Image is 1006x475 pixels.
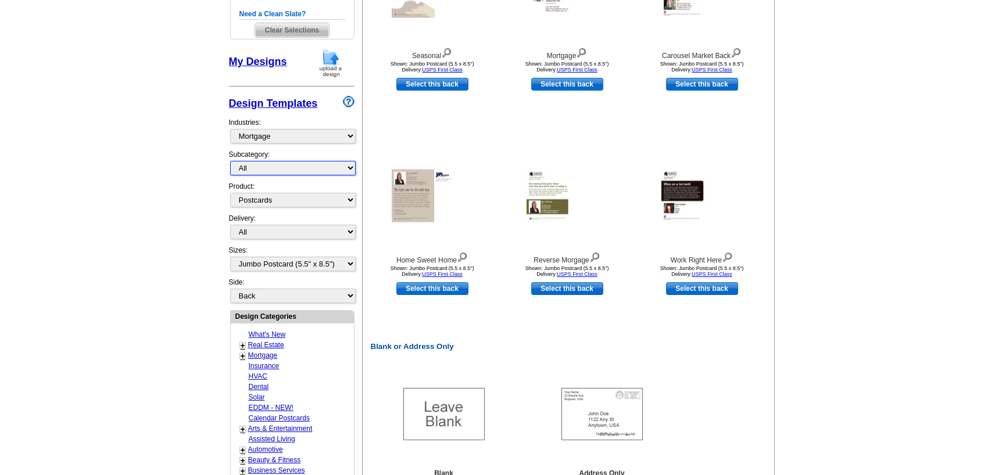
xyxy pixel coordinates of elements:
img: view design details [441,45,452,58]
div: Reverse Morgage [503,250,631,265]
a: Dental [249,383,269,391]
a: My Designs [229,56,287,67]
img: view design details [722,250,733,262]
a: use this design [396,78,468,91]
div: Product: [229,181,355,213]
a: Design Templates [229,98,318,109]
a: Mortgage [248,351,278,359]
img: view design details [589,250,600,262]
a: USPS First Class [422,271,463,277]
div: Shown: Jumbo Postcard (5.5 x 8.5") Delivery: [638,265,766,277]
div: Shown: Jumbo Postcard (5.5 x 8.5") Delivery: [503,265,631,277]
img: Work Right Here [661,170,743,222]
a: HVAC [249,372,267,380]
a: use this design [396,282,468,295]
a: use this design [531,282,603,295]
a: use this design [666,78,738,91]
a: Beauty & Fitness [248,456,301,464]
a: What's New [249,330,286,339]
a: USPS First Class [557,271,597,277]
a: Solar [249,393,265,401]
h5: Need a Clean Slate? [239,9,345,20]
a: Insurance [249,362,280,370]
div: Shown: Jumbo Postcard (5.5 x 8.5") Delivery: [368,61,496,73]
img: Blank Template [403,388,485,440]
a: + [241,351,245,361]
img: upload-design [316,48,346,78]
a: Automotive [248,445,283,454]
div: Industries: [229,111,355,149]
a: Calendar Postcards [249,414,310,422]
a: use this design [531,78,603,91]
a: Business Services [248,466,305,474]
a: use this design [666,282,738,295]
a: + [241,456,245,465]
img: view design details [457,250,468,262]
div: Sizes: [229,245,355,277]
div: Shown: Jumbo Postcard (5.5 x 8.5") Delivery: [638,61,766,73]
a: USPS First Class [692,67,732,73]
img: view design details [576,45,587,58]
span: Clear Selections [255,23,329,37]
div: Subcategory: [229,149,355,181]
a: + [241,445,245,455]
img: Home Sweet Home [392,170,473,222]
a: EDDM - NEW! [249,404,293,412]
div: Mortgage [503,45,631,61]
img: Addresses Only [561,388,643,440]
h2: Blank or Address Only [365,342,776,351]
div: Home Sweet Home [368,250,496,265]
iframe: LiveChat chat widget [774,205,1006,475]
a: USPS First Class [692,271,732,277]
a: + [241,341,245,350]
a: Assisted Living [249,435,295,443]
a: USPS First Class [422,67,463,73]
div: Shown: Jumbo Postcard (5.5 x 8.5") Delivery: [368,265,496,277]
img: design-wizard-help-icon.png [343,96,355,107]
div: Delivery: [229,213,355,245]
a: Arts & Entertainment [248,424,313,433]
a: + [241,424,245,434]
img: Reverse Morgage [527,170,608,222]
div: Side: [229,277,355,304]
div: Seasonal [368,45,496,61]
div: Shown: Jumbo Postcard (5.5 x 8.5") Delivery: [503,61,631,73]
a: USPS First Class [557,67,597,73]
a: Real Estate [248,341,284,349]
img: view design details [731,45,742,58]
div: Design Categories [231,311,354,322]
div: Carousel Market Back [638,45,766,61]
div: Work Right Here [638,250,766,265]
